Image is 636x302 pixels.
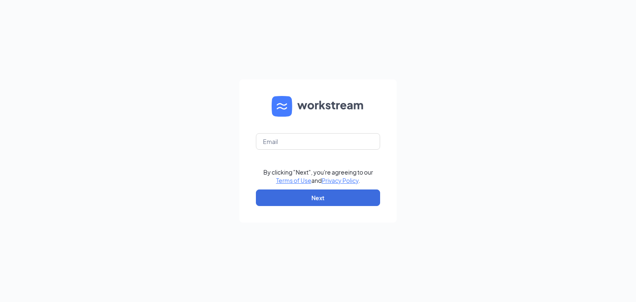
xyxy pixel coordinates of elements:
button: Next [256,189,380,206]
a: Terms of Use [276,177,311,184]
a: Privacy Policy [322,177,359,184]
input: Email [256,133,380,150]
img: WS logo and Workstream text [272,96,364,117]
div: By clicking "Next", you're agreeing to our and . [263,168,373,185]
